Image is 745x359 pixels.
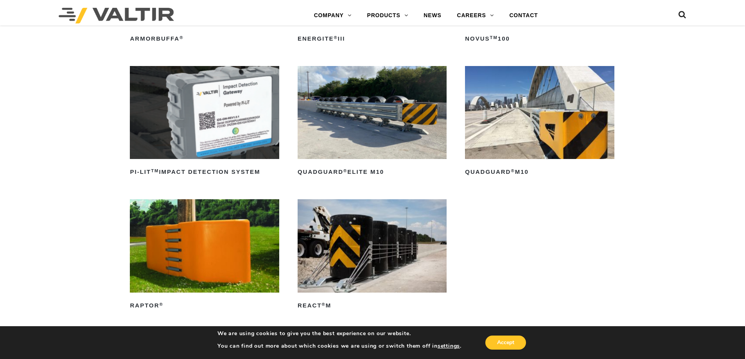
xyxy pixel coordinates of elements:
a: PI-LITTMImpact Detection System [130,66,279,179]
a: REACT®M [298,199,447,312]
a: CONTACT [501,8,546,23]
h2: ArmorBuffa [130,32,279,45]
sup: ® [343,168,347,173]
h2: REACT M [298,300,447,312]
sup: ® [334,35,338,40]
sup: ® [160,302,163,307]
a: COMPANY [306,8,359,23]
h2: NOVUS 100 [465,32,614,45]
a: QuadGuard®M10 [465,66,614,179]
a: PRODUCTS [359,8,416,23]
h2: QuadGuard Elite M10 [298,166,447,179]
sup: ® [511,168,515,173]
h2: QuadGuard M10 [465,166,614,179]
sup: TM [151,168,159,173]
button: Accept [485,336,526,350]
h2: PI-LIT Impact Detection System [130,166,279,179]
p: You can find out more about which cookies we are using or switch them off in . [217,343,461,350]
button: settings [438,343,460,350]
sup: ® [180,35,183,40]
img: Valtir [59,8,174,23]
p: We are using cookies to give you the best experience on our website. [217,330,461,337]
h2: RAPTOR [130,300,279,312]
a: RAPTOR® [130,199,279,312]
sup: TM [490,35,498,40]
a: NEWS [416,8,449,23]
a: CAREERS [449,8,502,23]
a: QuadGuard®Elite M10 [298,66,447,179]
sup: ® [322,302,326,307]
h2: ENERGITE III [298,32,447,45]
